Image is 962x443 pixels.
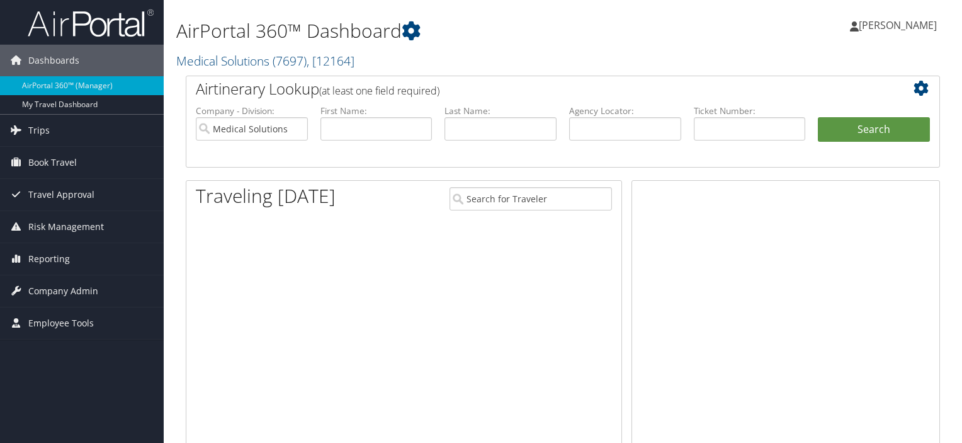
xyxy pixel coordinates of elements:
[320,105,433,117] label: First Name:
[28,243,70,275] span: Reporting
[450,187,612,210] input: Search for Traveler
[818,117,930,142] button: Search
[28,211,104,243] span: Risk Management
[694,105,806,117] label: Ticket Number:
[196,183,336,209] h1: Traveling [DATE]
[28,45,79,76] span: Dashboards
[28,308,94,339] span: Employee Tools
[319,84,439,98] span: (at least one field required)
[28,115,50,146] span: Trips
[196,105,308,117] label: Company - Division:
[569,105,681,117] label: Agency Locator:
[850,6,949,44] a: [PERSON_NAME]
[176,52,354,69] a: Medical Solutions
[28,275,98,307] span: Company Admin
[273,52,307,69] span: ( 7697 )
[28,179,94,210] span: Travel Approval
[859,18,937,32] span: [PERSON_NAME]
[28,147,77,178] span: Book Travel
[444,105,557,117] label: Last Name:
[196,78,867,100] h2: Airtinerary Lookup
[176,18,692,44] h1: AirPortal 360™ Dashboard
[28,8,154,38] img: airportal-logo.png
[307,52,354,69] span: , [ 12164 ]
